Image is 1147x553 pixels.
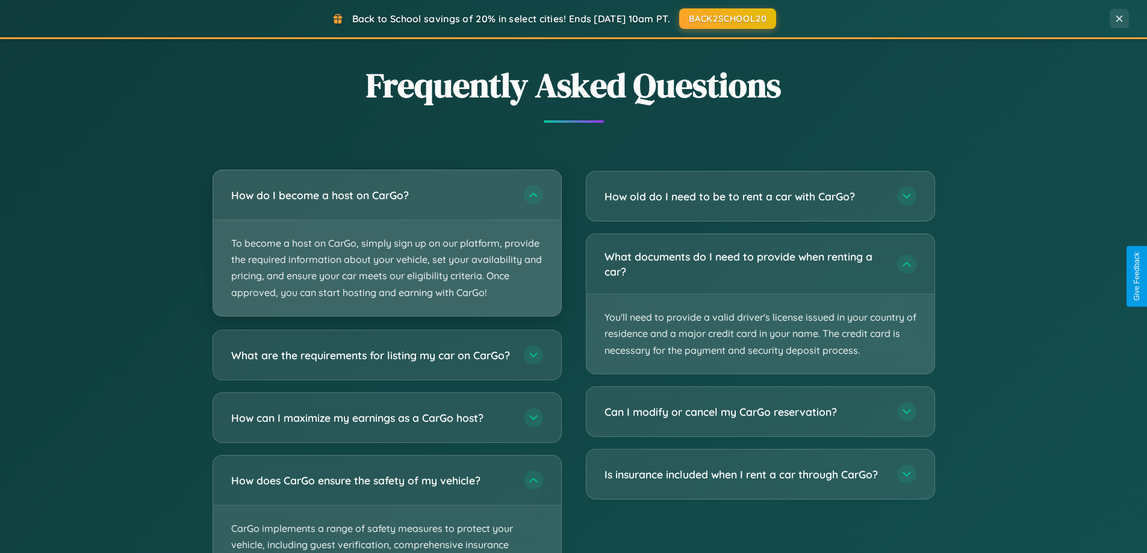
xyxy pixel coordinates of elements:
h3: How does CarGo ensure the safety of my vehicle? [231,472,512,487]
h3: How can I maximize my earnings as a CarGo host? [231,410,512,425]
h2: Frequently Asked Questions [213,62,935,108]
h3: How do I become a host on CarGo? [231,188,512,203]
h3: Can I modify or cancel my CarGo reservation? [605,404,885,419]
h3: How old do I need to be to rent a car with CarGo? [605,189,885,204]
button: BACK2SCHOOL20 [679,8,776,29]
h3: Is insurance included when I rent a car through CarGo? [605,467,885,482]
p: You'll need to provide a valid driver's license issued in your country of residence and a major c... [586,294,934,374]
h3: What documents do I need to provide when renting a car? [605,249,885,279]
p: To become a host on CarGo, simply sign up on our platform, provide the required information about... [213,220,561,316]
div: Give Feedback [1133,252,1141,301]
h3: What are the requirements for listing my car on CarGo? [231,347,512,362]
span: Back to School savings of 20% in select cities! Ends [DATE] 10am PT. [352,13,670,25]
